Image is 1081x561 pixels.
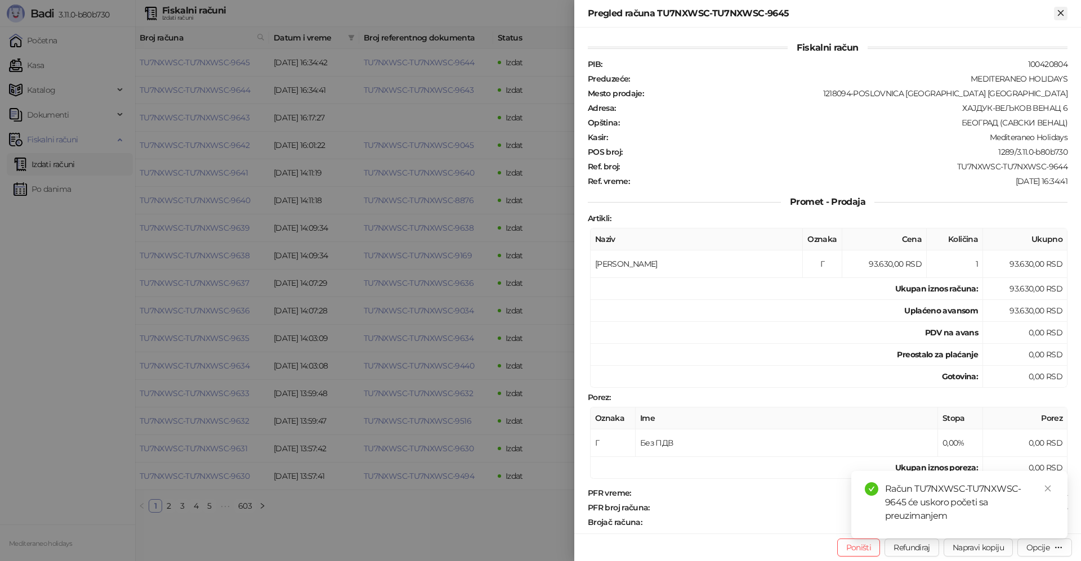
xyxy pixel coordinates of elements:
td: 0,00 RSD [983,457,1067,479]
th: Ukupno [983,228,1067,250]
td: [PERSON_NAME] [591,250,803,278]
strong: Uplaćeno avansom [904,306,978,316]
th: Stopa [938,407,983,429]
button: Napravi kopiju [944,538,1013,556]
td: 1 [927,250,983,278]
button: Zatvori [1054,7,1067,20]
div: БЕОГРАД (САВСКИ ВЕНАЦ) [620,118,1069,128]
td: Г [803,250,842,278]
div: Mediteraneo Holidays [609,132,1069,142]
td: 0,00 RSD [983,429,1067,457]
strong: Artikli : [588,213,611,223]
div: 2469/9645ПП [643,517,1069,527]
strong: Adresa : [588,103,616,113]
strong: Preduzeće : [588,74,630,84]
th: Količina [927,228,983,250]
td: 0,00% [938,429,983,457]
div: [DATE] 16:34:41 [631,176,1069,186]
th: Ime [636,407,938,429]
span: Promet - Prodaja [781,196,874,207]
strong: PIB : [588,59,602,69]
strong: Mesto prodaje : [588,88,644,98]
td: 93.630,00 RSD [842,250,927,278]
span: check-circle [865,482,878,496]
td: 93.630,00 RSD [983,278,1067,300]
button: Poništi [837,538,881,556]
strong: Ref. vreme : [588,176,629,186]
div: MEDITERANEO HOLIDAYS [631,74,1069,84]
a: Close [1042,482,1054,495]
div: [DATE] 16:34:42 [632,488,1069,498]
th: Oznaka [591,407,636,429]
strong: POS broj : [588,147,622,157]
div: 1218094-POSLOVNICA [GEOGRAPHIC_DATA] [GEOGRAPHIC_DATA] [645,88,1069,98]
button: Refundiraj [885,538,939,556]
span: close [1044,484,1052,492]
strong: Ukupan iznos računa : [895,284,978,294]
td: 0,00 RSD [983,366,1067,388]
span: Fiskalni račun [788,42,867,53]
td: 93.630,00 RSD [983,300,1067,322]
div: Pregled računa TU7NXWSC-TU7NXWSC-9645 [588,7,1054,20]
div: TU7NXWSC-TU7NXWSC-9644 [621,161,1069,172]
strong: Gotovina : [942,371,978,382]
td: Без ПДВ [636,429,938,457]
strong: Porez : [588,392,610,402]
th: Cena [842,228,927,250]
th: Naziv [591,228,803,250]
td: 0,00 RSD [983,344,1067,366]
td: 93.630,00 RSD [983,250,1067,278]
button: Opcije [1017,538,1072,556]
div: 1289/3.11.0-b80b730 [623,147,1069,157]
div: ХАЈДУК-ВЕЉКОВ ВЕНАЦ 6 [617,103,1069,113]
th: Oznaka [803,228,842,250]
div: Račun TU7NXWSC-TU7NXWSC-9645 će uskoro početi sa preuzimanjem [885,482,1054,523]
div: TU7NXWSC-TU7NXWSC-9645 [651,502,1069,513]
td: 0,00 RSD [983,322,1067,344]
strong: Kasir : [588,132,607,142]
div: Opcije [1026,542,1049,553]
td: Г [591,429,636,457]
strong: Brojač računa : [588,517,642,527]
strong: Ref. broj : [588,161,620,172]
div: 100420804 [603,59,1069,69]
strong: PDV na avans [925,327,978,338]
strong: PFR broj računa : [588,502,650,513]
strong: Ukupan iznos poreza: [895,463,978,473]
strong: Opština : [588,118,619,128]
th: Porez [983,407,1067,429]
span: Napravi kopiju [953,542,1004,553]
strong: Preostalo za plaćanje [897,349,978,360]
strong: PFR vreme : [588,488,631,498]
